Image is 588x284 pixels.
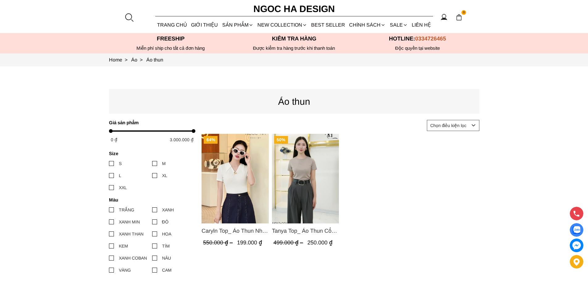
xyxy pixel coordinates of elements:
[162,206,174,213] div: XANH
[119,267,131,273] div: VÀNG
[220,17,255,33] div: SẢN PHẨM
[162,255,171,261] div: NÂU
[119,160,122,167] div: S
[272,36,316,42] font: Kiểm tra hàng
[109,151,191,156] h4: Size
[273,240,304,246] span: 499.000 ₫
[388,17,410,33] a: SALE
[119,243,128,249] div: KEM
[415,36,446,42] span: 0334726465
[570,223,583,237] a: Display image
[162,231,171,237] div: HOA
[356,45,479,51] h6: Độc quyền tại website
[232,45,356,51] p: Được kiểm tra hàng trước khi thanh toán
[309,17,347,33] a: BEST SELLER
[119,255,147,261] div: XANH COBAN
[111,137,117,142] span: 0 ₫
[202,134,269,223] a: Product image - Caryln Top_ Áo Thun Nhún Ngực Tay Cộc A1062
[189,17,220,33] a: GIỚI THIỆU
[202,227,269,235] a: Link to Caryln Top_ Áo Thun Nhún Ngực Tay Cộc A1062
[146,57,163,62] a: Link to Áo thun
[137,57,145,62] span: >
[109,120,191,125] h4: Giá sản phẩm
[272,134,339,223] img: Tanya Top_ Áo Thun Cổ Tròn Tay Cộc A1047
[255,17,309,33] a: NEW COLLECTION
[162,267,172,273] div: CAM
[109,36,232,42] p: Freeship
[272,227,339,235] a: Link to Tanya Top_ Áo Thun Cổ Tròn Tay Cộc A1047
[203,240,234,246] span: 550.000 ₫
[237,240,262,246] span: 199.000 ₫
[119,206,134,213] div: TRẮNG
[119,218,140,225] div: XANH MIN
[202,227,269,235] span: Caryln Top_ Áo Thun Nhún Ngực Tay Cộc A1062
[119,184,127,191] div: XXL
[356,36,479,42] p: Hotline:
[131,57,146,62] a: Link to Áo
[202,134,269,223] img: Caryln Top_ Áo Thun Nhún Ngực Tay Cộc A1062
[162,243,170,249] div: TÍM
[573,226,580,234] img: Display image
[109,57,131,62] a: Link to Home
[272,227,339,235] span: Tanya Top_ Áo Thun Cổ Tròn Tay Cộc A1047
[119,231,144,237] div: XANH THAN
[461,10,466,15] span: 0
[109,45,232,51] div: Miễn phí ship cho tất cả đơn hàng
[162,218,169,225] div: ĐỎ
[410,17,433,33] a: LIÊN HỆ
[109,94,479,109] p: Áo thun
[109,197,191,202] h4: Màu
[272,134,339,223] a: Product image - Tanya Top_ Áo Thun Cổ Tròn Tay Cộc A1047
[119,172,121,179] div: L
[347,17,388,33] div: Chính sách
[155,17,189,33] a: TRANG CHỦ
[122,57,130,62] span: >
[248,2,340,16] a: Ngoc Ha Design
[570,239,583,252] a: messenger
[162,160,166,167] div: M
[456,14,462,21] img: img-CART-ICON-ksit0nf1
[162,172,167,179] div: XL
[307,240,332,246] span: 250.000 ₫
[170,137,194,142] span: 3.000.000 ₫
